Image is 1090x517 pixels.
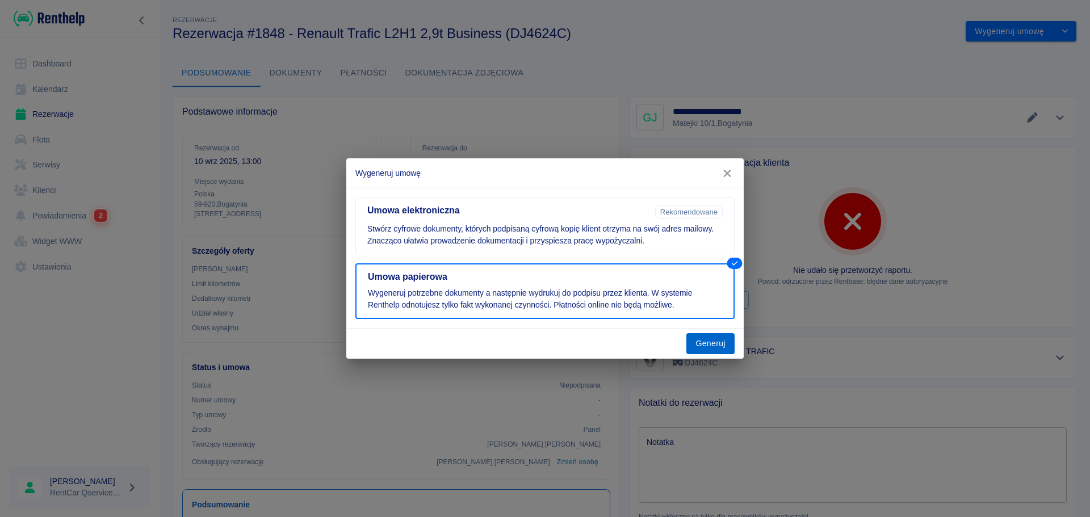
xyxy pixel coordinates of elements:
button: Umowa papierowaWygeneruj potrzebne dokumenty a następnie wydrukuj do podpisu przez klienta. W sys... [355,263,735,319]
h5: Umowa elektroniczna [367,205,651,216]
button: Umowa elektronicznaRekomendowaneStwórz cyfrowe dokumenty, których podpisaną cyfrową kopię klient ... [355,197,735,254]
p: Wygeneruj potrzebne dokumenty a następnie wydrukuj do podpisu przez klienta. W systemie Renthelp ... [368,287,722,311]
span: Rekomendowane [656,208,722,216]
p: Stwórz cyfrowe dokumenty, których podpisaną cyfrową kopię klient otrzyma na swój adres mailowy. Z... [367,223,723,247]
button: Generuj [686,333,735,354]
h5: Umowa papierowa [368,271,722,283]
h2: Wygeneruj umowę [346,158,744,188]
